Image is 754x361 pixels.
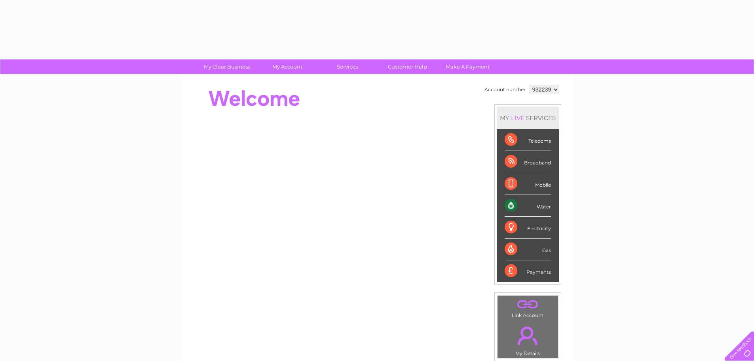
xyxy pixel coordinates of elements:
[505,260,551,282] div: Payments
[315,59,380,74] a: Services
[505,173,551,195] div: Mobile
[497,295,558,320] td: Link Account
[500,322,556,350] a: .
[505,195,551,217] div: Water
[505,217,551,239] div: Electricity
[509,114,526,122] div: LIVE
[194,59,260,74] a: My Clear Business
[375,59,440,74] a: Customer Help
[505,151,551,173] div: Broadband
[497,107,559,129] div: MY SERVICES
[435,59,500,74] a: Make A Payment
[505,239,551,260] div: Gas
[505,129,551,151] div: Telecoms
[254,59,320,74] a: My Account
[497,320,558,359] td: My Details
[500,298,556,311] a: .
[482,83,528,96] td: Account number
